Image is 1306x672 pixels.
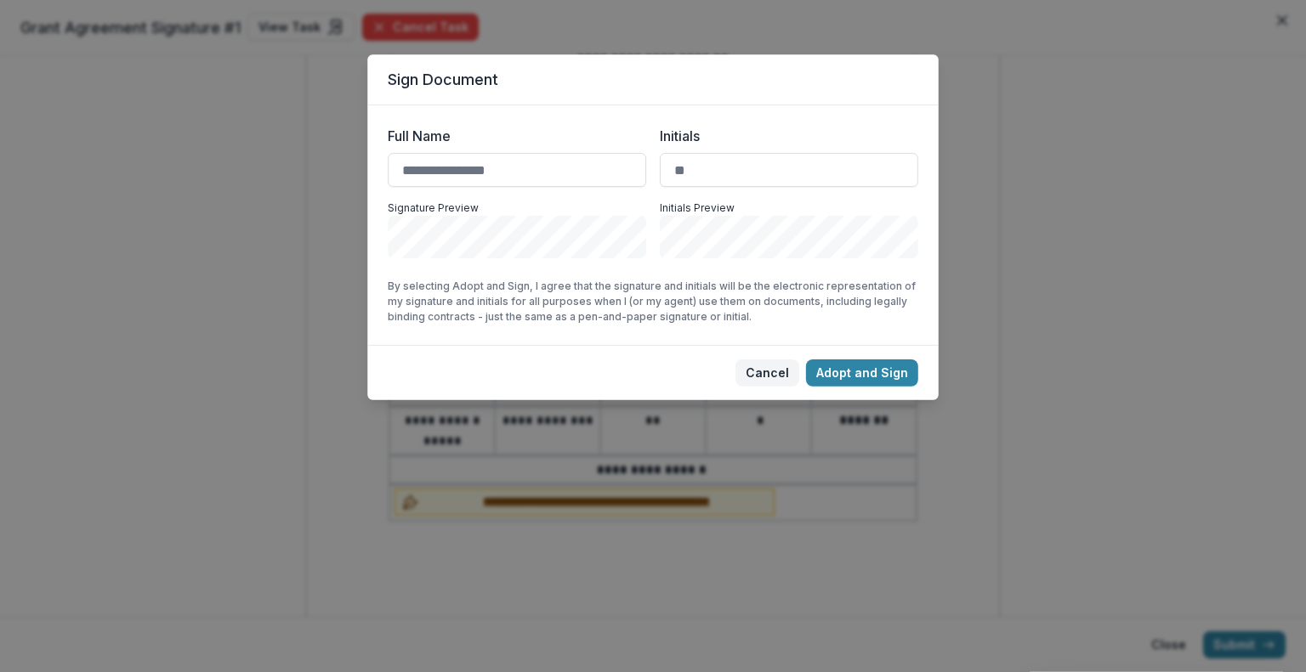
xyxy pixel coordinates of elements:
[388,279,918,325] p: By selecting Adopt and Sign, I agree that the signature and initials will be the electronic repre...
[660,200,918,216] p: Initials Preview
[806,359,918,387] button: Adopt and Sign
[367,54,938,105] header: Sign Document
[388,126,636,146] label: Full Name
[388,200,646,216] p: Signature Preview
[660,126,908,146] label: Initials
[735,359,799,387] button: Cancel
